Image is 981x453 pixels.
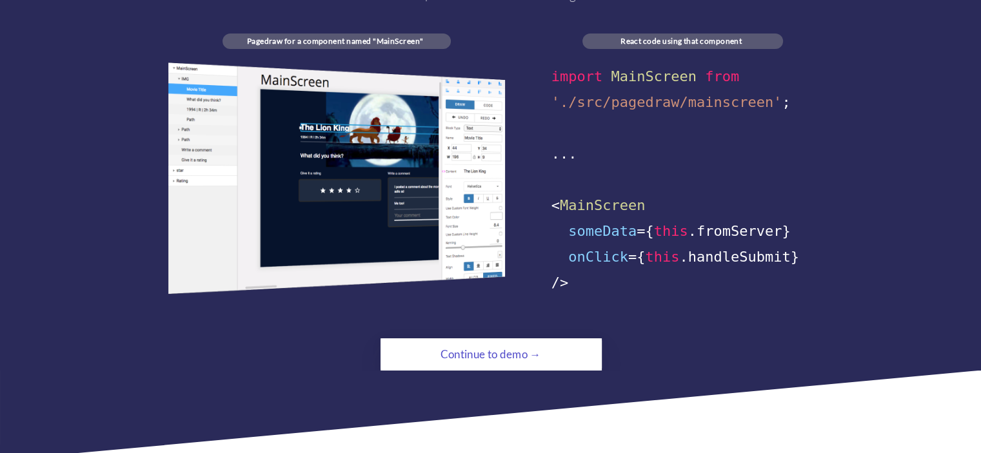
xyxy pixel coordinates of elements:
span: this [654,223,688,239]
img: image.png [168,63,505,294]
span: MainScreen [560,197,645,213]
div: /> [551,270,814,296]
span: someData [568,223,637,239]
span: './src/pagedraw/mainscreen' [551,94,782,110]
a: Continue to demo → [381,338,602,371]
div: ... [551,141,814,167]
div: ; [551,90,814,115]
div: ={ .handleSubmit} [551,244,814,270]
div: Continue to demo → [415,342,566,367]
span: import [551,68,602,84]
div: ={ .fromServer} [551,218,814,244]
div: Pagedraw for a component named "MainScreen" [223,36,448,46]
div: React code using that component [582,36,780,46]
span: MainScreen [611,68,696,84]
span: this [645,249,679,265]
span: onClick [568,249,628,265]
span: from [705,68,739,84]
div: < [551,193,814,218]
